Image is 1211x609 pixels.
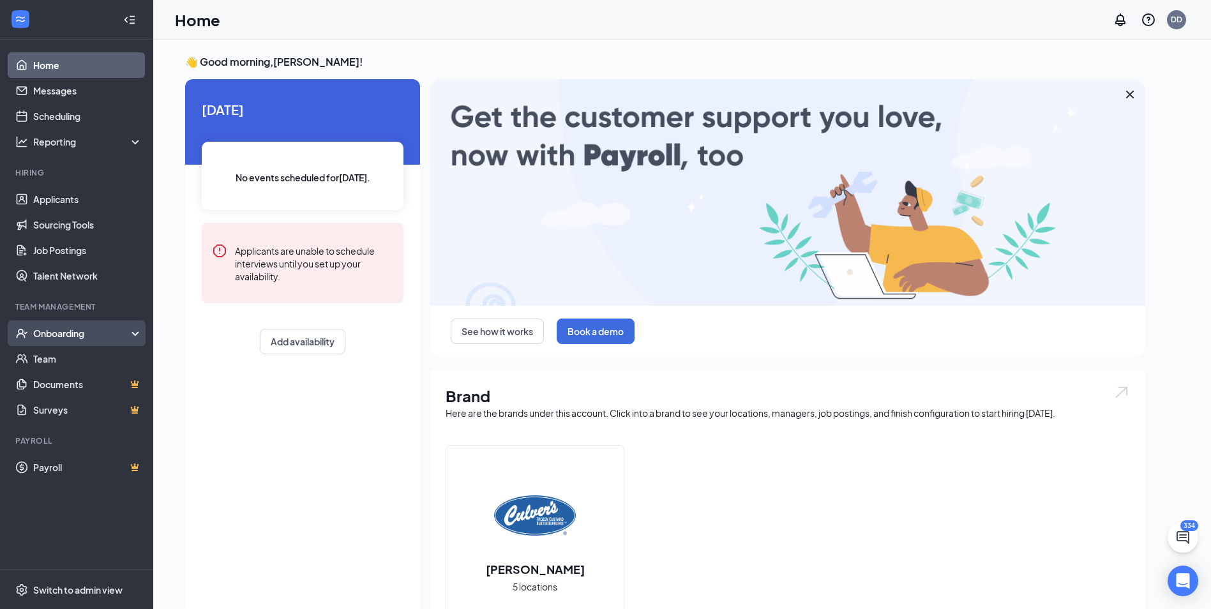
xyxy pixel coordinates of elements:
[1171,14,1182,25] div: DD
[1180,520,1198,531] div: 334
[1141,12,1156,27] svg: QuestionInfo
[185,55,1145,69] h3: 👋 Good morning, [PERSON_NAME] !
[15,167,140,178] div: Hiring
[123,13,136,26] svg: Collapse
[33,263,142,289] a: Talent Network
[15,135,28,148] svg: Analysis
[1113,385,1130,400] img: open.6027fd2a22e1237b5b06.svg
[33,583,123,596] div: Switch to admin view
[33,212,142,237] a: Sourcing Tools
[513,580,557,594] span: 5 locations
[33,52,142,78] a: Home
[33,186,142,212] a: Applicants
[202,100,403,119] span: [DATE]
[33,103,142,129] a: Scheduling
[557,319,635,344] button: Book a demo
[15,327,28,340] svg: UserCheck
[1113,12,1128,27] svg: Notifications
[430,79,1145,306] img: payroll-large.gif
[236,170,370,184] span: No events scheduled for [DATE] .
[175,9,220,31] h1: Home
[1175,530,1191,545] svg: ChatActive
[260,329,345,354] button: Add availability
[1168,566,1198,596] div: Open Intercom Messenger
[33,346,142,372] a: Team
[451,319,544,344] button: See how it works
[15,301,140,312] div: Team Management
[33,327,132,340] div: Onboarding
[15,583,28,596] svg: Settings
[1168,522,1198,553] button: ChatActive
[15,435,140,446] div: Payroll
[1122,87,1138,102] svg: Cross
[446,407,1130,419] div: Here are the brands under this account. Click into a brand to see your locations, managers, job p...
[33,372,142,397] a: DocumentsCrown
[446,385,1130,407] h1: Brand
[33,135,143,148] div: Reporting
[235,243,393,283] div: Applicants are unable to schedule interviews until you set up your availability.
[14,13,27,26] svg: WorkstreamLogo
[33,455,142,480] a: PayrollCrown
[33,397,142,423] a: SurveysCrown
[473,561,598,577] h2: [PERSON_NAME]
[33,237,142,263] a: Job Postings
[494,474,576,556] img: Culver's
[33,78,142,103] a: Messages
[212,243,227,259] svg: Error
